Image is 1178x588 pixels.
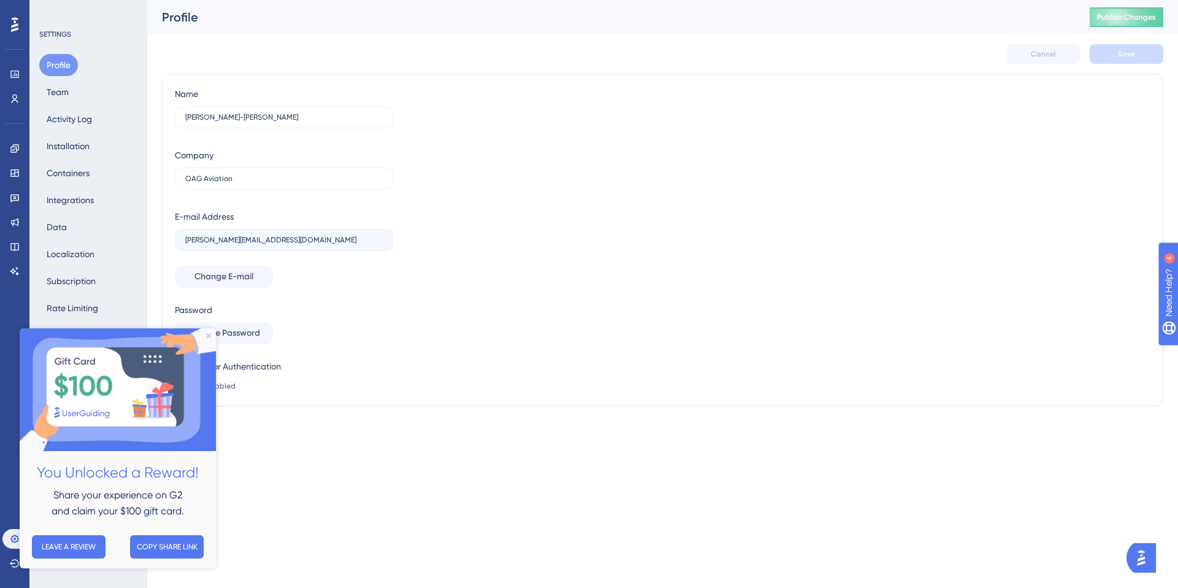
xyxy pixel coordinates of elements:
button: Save [1090,44,1163,64]
button: Change E-mail [175,266,273,288]
button: Integrations [39,189,101,211]
div: Profile [162,9,1059,26]
span: Publish Changes [1097,12,1156,22]
span: Save [1118,49,1135,59]
input: E-mail Address [185,236,383,244]
iframe: UserGuiding AI Assistant Launcher [1126,540,1163,576]
div: Close Preview [187,5,191,10]
span: Disabled [204,381,236,391]
span: Need Help? [29,3,77,18]
button: Installation [39,135,97,157]
button: Cancel [1006,44,1080,64]
button: LEAVE A REVIEW [12,207,86,230]
span: Share your experience on G2 [34,161,163,172]
button: Containers [39,162,97,184]
button: Rate Limiting [39,297,106,319]
button: Publish Changes [1090,7,1163,27]
button: Activity Log [39,108,99,130]
h2: You Unlocked a Reward! [10,133,187,157]
span: and claim your $100 gift card. [32,177,164,188]
div: SETTINGS [39,29,139,39]
button: Change Password [175,322,273,344]
span: Change Password [188,326,260,341]
button: Localization [39,243,102,265]
button: Accessibility [39,324,102,346]
button: Data [39,216,74,238]
div: Company [175,148,214,163]
span: Change E-mail [194,269,253,284]
span: Cancel [1031,49,1056,59]
div: Two-Factor Authentication [175,359,393,374]
div: Password [175,303,393,317]
input: Company Name [185,174,383,183]
input: Name Surname [185,113,383,122]
button: Team [39,81,76,103]
button: Profile [39,54,78,76]
div: 4 [85,6,89,16]
button: COPY SHARE LINK [110,207,184,230]
div: Name [175,87,198,101]
div: E-mail Address [175,209,234,224]
button: Subscription [39,270,103,292]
